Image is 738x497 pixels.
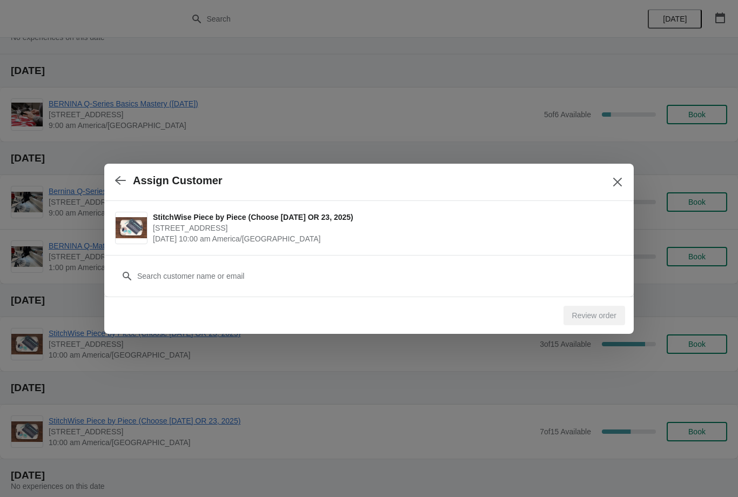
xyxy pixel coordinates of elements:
[133,174,223,187] h2: Assign Customer
[137,266,623,286] input: Search customer name or email
[116,217,147,238] img: StitchWise Piece by Piece (Choose October 22 OR 23, 2025) | 1300 Salem Rd SW, Suite 350, Rocheste...
[153,212,618,223] span: StitchWise Piece by Piece (Choose [DATE] OR 23, 2025)
[153,233,618,244] span: [DATE] 10:00 am America/[GEOGRAPHIC_DATA]
[153,223,618,233] span: [STREET_ADDRESS]
[608,172,627,192] button: Close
